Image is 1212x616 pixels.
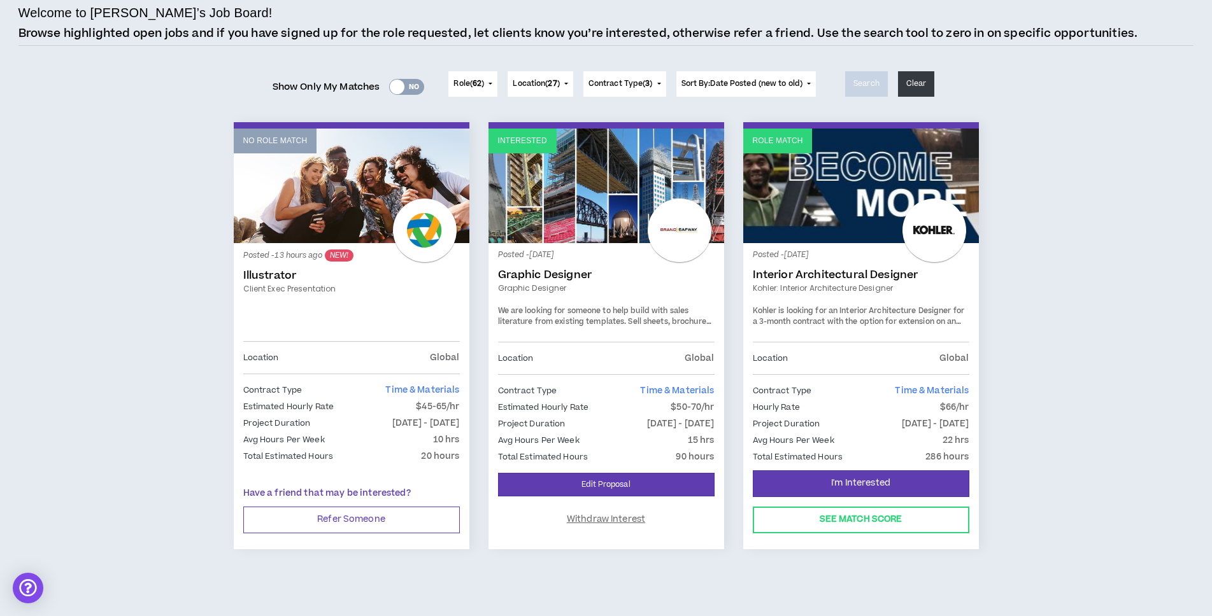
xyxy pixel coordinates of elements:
p: $66/hr [940,400,969,414]
p: Browse highlighted open jobs and if you have signed up for the role requested, let clients know y... [18,25,1138,42]
p: Role Match [753,135,803,147]
p: [DATE] - [DATE] [647,417,715,431]
a: Client Exec Presentation [243,283,460,295]
p: Project Duration [498,417,566,431]
p: 22 hrs [943,433,969,447]
button: Contract Type(3) [583,71,666,97]
p: Contract Type [753,384,812,398]
sup: NEW! [325,249,353,262]
span: Kohler is looking for an Interior Architecture Designer for a 3-month contract with the option fo... [753,305,965,339]
p: Hourly Rate [753,400,800,414]
button: Refer Someone [243,507,460,533]
span: 3 [645,78,650,89]
h4: Welcome to [PERSON_NAME]’s Job Board! [18,3,273,22]
span: Sort By: Date Posted (new to old) [681,78,803,89]
span: 27 [548,78,557,89]
button: Clear [898,71,935,97]
p: Global [939,351,969,365]
p: Estimated Hourly Rate [498,400,589,414]
p: Contract Type [243,383,303,397]
p: Posted - [DATE] [498,249,715,261]
span: Role ( ) [453,78,484,90]
div: Open Intercom Messenger [13,573,43,603]
span: Time & Materials [385,384,459,396]
span: Show Only My Matches [273,78,380,97]
p: Interested [498,135,547,147]
p: Avg Hours Per Week [243,433,325,447]
p: Total Estimated Hours [498,450,588,464]
p: [DATE] - [DATE] [392,416,460,430]
p: Contract Type [498,384,557,398]
p: 15 hrs [688,433,715,447]
a: No Role Match [234,129,469,243]
p: Posted - [DATE] [753,249,969,261]
p: [DATE] - [DATE] [902,417,969,431]
p: 286 hours [925,450,969,464]
span: I'm Interested [831,477,890,489]
p: $50-70/hr [671,400,714,414]
p: No Role Match [243,135,308,147]
p: Project Duration [753,417,820,431]
p: Posted - 13 hours ago [243,249,460,262]
p: Location [753,351,788,365]
a: Edit Proposal [498,473,715,496]
a: Graphic Designer [498,269,715,281]
span: Time & Materials [640,384,714,397]
button: Role(62) [448,71,497,97]
button: Location(27) [508,71,573,97]
button: Withdraw Interest [498,507,715,533]
p: $45-65/hr [416,400,459,414]
p: 90 hours [676,450,714,464]
p: Project Duration [243,416,311,430]
a: Role Match [743,129,979,243]
p: Have a friend that may be interested? [243,487,460,500]
span: Contract Type ( ) [588,78,653,90]
p: Location [243,351,279,365]
a: Kohler: Interior Architecture Designer [753,283,969,294]
a: Graphic Designer [498,283,715,294]
p: Global [430,351,460,365]
p: Global [685,351,715,365]
span: Time & Materials [895,384,969,397]
p: Total Estimated Hours [753,450,843,464]
button: See Match Score [753,507,969,533]
p: 10 hrs [433,433,460,447]
a: Interested [488,129,724,243]
p: Avg Hours Per Week [753,433,834,447]
span: We are looking for someone to help build with sales literature from existing templates. Sell shee... [498,305,714,350]
a: Interior Architectural Designer [753,269,969,281]
span: 62 [473,78,481,89]
p: Location [498,351,534,365]
button: Search [845,71,888,97]
button: I'm Interested [753,470,969,497]
p: 20 hours [421,449,459,463]
p: Total Estimated Hours [243,449,334,463]
button: Sort By:Date Posted (new to old) [676,71,816,97]
p: Estimated Hourly Rate [243,400,334,414]
a: Illustrator [243,269,460,282]
p: Avg Hours Per Week [498,433,580,447]
span: Withdraw Interest [567,514,645,526]
span: Location ( ) [513,78,559,90]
